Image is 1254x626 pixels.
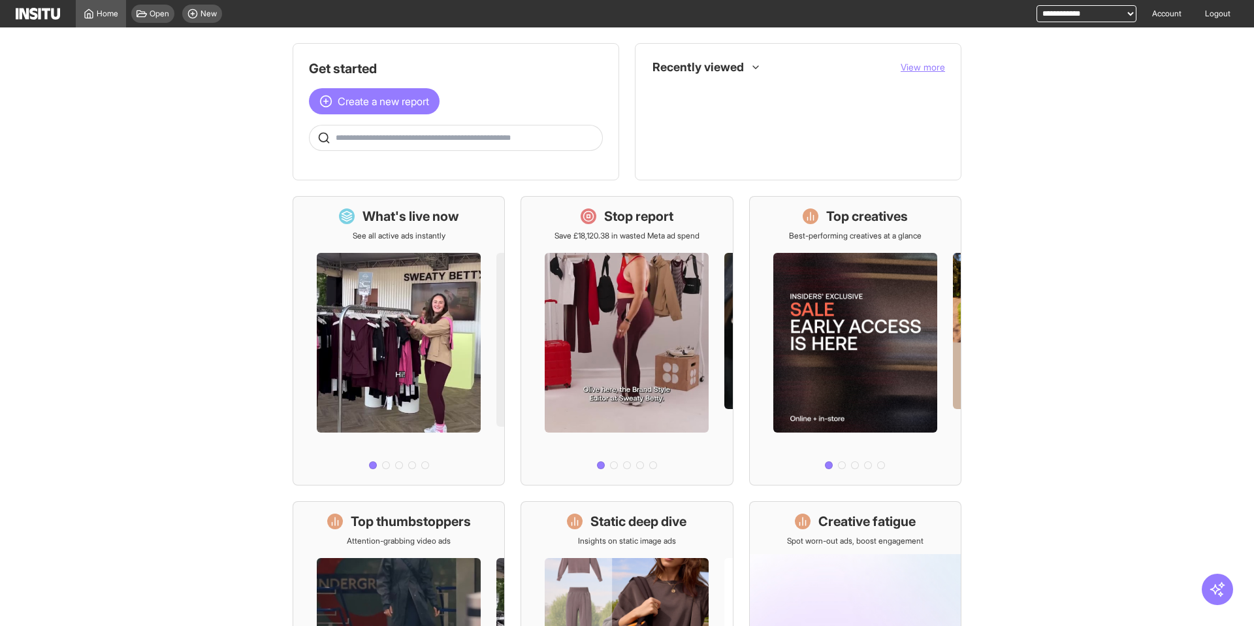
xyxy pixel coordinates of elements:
p: Best-performing creatives at a glance [789,231,922,241]
h1: Get started [309,59,603,78]
p: See all active ads instantly [353,231,445,241]
button: Create a new report [309,88,440,114]
h1: Stop report [604,207,673,225]
button: View more [901,61,945,74]
span: Home [97,8,118,19]
a: Stop reportSave £18,120.38 in wasted Meta ad spend [521,196,733,486]
span: View more [901,61,945,73]
a: What's live nowSee all active ads instantly [293,196,505,486]
p: Attention-grabbing video ads [347,536,451,546]
span: Create a new report [338,93,429,109]
h1: Top creatives [826,207,908,225]
span: New [201,8,217,19]
h1: What's live now [362,207,459,225]
p: Insights on static image ads [578,536,676,546]
h1: Top thumbstoppers [351,512,471,531]
h1: Static deep dive [590,512,686,531]
img: Logo [16,8,60,20]
span: Open [150,8,169,19]
a: Top creativesBest-performing creatives at a glance [749,196,961,486]
p: Save £18,120.38 in wasted Meta ad spend [555,231,699,241]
